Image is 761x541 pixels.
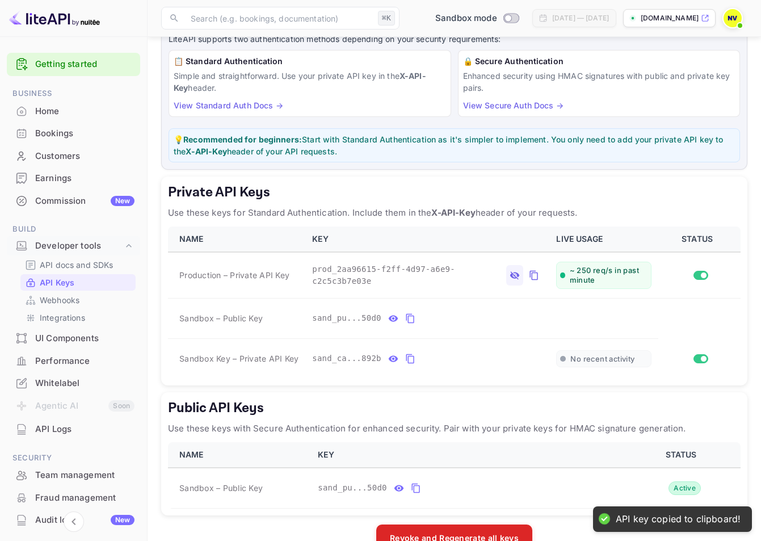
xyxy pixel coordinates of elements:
a: Earnings [7,167,140,188]
div: Developer tools [35,240,123,253]
a: View Standard Auth Docs → [174,100,283,110]
img: LiteAPI logo [9,9,100,27]
div: Webhooks [20,292,136,308]
h5: Private API Keys [168,183,741,202]
div: Fraud management [7,487,140,509]
div: API Logs [35,423,134,436]
span: Sandbox – Public Key [179,312,263,324]
th: NAME [168,442,311,468]
table: private api keys table [168,227,741,379]
a: Customers [7,145,140,166]
table: public api keys table [168,442,741,509]
div: ⌘K [378,11,395,26]
div: API key copied to clipboard! [616,513,741,525]
span: Production – Private API Key [179,269,289,281]
p: Simple and straightforward. Use your private API key in the header. [174,70,446,94]
div: API Logs [7,418,140,441]
div: Audit logs [35,514,134,527]
div: Performance [7,350,140,372]
th: STATUS [626,442,741,468]
div: New [111,515,134,525]
div: Home [7,100,140,123]
div: Integrations [20,309,136,326]
div: Whitelabel [7,372,140,395]
a: CommissionNew [7,190,140,211]
div: CommissionNew [7,190,140,212]
a: View Secure Auth Docs → [463,100,564,110]
div: Commission [35,195,134,208]
span: Sandbox – Public Key [179,482,263,494]
span: sand_pu...50d0 [312,312,381,324]
div: Whitelabel [35,377,134,390]
a: Getting started [35,58,134,71]
div: Fraud management [35,492,134,505]
div: Audit logsNew [7,509,140,531]
div: Team management [35,469,134,482]
div: API docs and SDKs [20,257,136,273]
span: Sandbox mode [435,12,497,25]
p: LiteAPI supports two authentication methods depending on your security requirements: [169,33,740,45]
div: UI Components [7,328,140,350]
div: Earnings [7,167,140,190]
span: ~ 250 req/s in past minute [570,266,648,285]
div: Team management [7,464,140,487]
span: Security [7,452,140,464]
h6: 🔒 Secure Authentication [463,55,735,68]
strong: X-API-Key [186,146,226,156]
a: Home [7,100,140,121]
div: Earnings [35,172,134,185]
div: New [111,196,134,206]
th: LIVE USAGE [549,227,658,252]
span: No recent activity [570,354,634,364]
th: KEY [311,442,626,468]
a: API Logs [7,418,140,439]
span: sand_pu...50d0 [318,482,387,494]
span: Build [7,223,140,236]
a: Integrations [25,312,131,324]
div: [DATE] — [DATE] [552,13,609,23]
p: Use these keys with Secure Authentication for enhanced security. Pair with your private keys for ... [168,422,741,435]
span: prod_2aa96615-f2ff-4d97-a6e9-c2c5c3b7e03e [312,263,502,287]
button: Collapse navigation [64,511,84,532]
a: UI Components [7,328,140,349]
strong: X-API-Key [431,207,475,218]
p: [DOMAIN_NAME] [641,13,699,23]
p: 💡 Start with Standard Authentication as it's simpler to implement. You only need to add your priv... [174,133,735,157]
strong: Recommended for beginners: [183,135,302,144]
a: Performance [7,350,140,371]
div: API Keys [20,274,136,291]
div: Developer tools [7,236,140,256]
div: Home [35,105,134,118]
div: Customers [7,145,140,167]
a: Webhooks [25,294,131,306]
div: Switch to Production mode [431,12,523,25]
a: Fraud management [7,487,140,508]
th: KEY [305,227,549,252]
a: Audit logsNew [7,509,140,530]
span: Business [7,87,140,100]
div: UI Components [35,332,134,345]
a: Bookings [7,123,140,144]
div: Bookings [7,123,140,145]
th: STATUS [658,227,741,252]
h5: Public API Keys [168,399,741,417]
p: Use these keys for Standard Authentication. Include them in the header of your requests. [168,206,741,220]
div: Active [668,481,701,495]
a: Whitelabel [7,372,140,393]
img: Nicholas Valbusa [724,9,742,27]
div: Customers [35,150,134,163]
h6: 📋 Standard Authentication [174,55,446,68]
div: Getting started [7,53,140,76]
input: Search (e.g. bookings, documentation) [184,7,373,30]
p: Integrations [40,312,85,324]
p: API docs and SDKs [40,259,113,271]
a: API Keys [25,276,131,288]
a: Team management [7,464,140,485]
div: Performance [35,355,134,368]
span: Sandbox Key – Private API Key [179,354,298,363]
div: Bookings [35,127,134,140]
strong: X-API-Key [174,71,426,93]
span: sand_ca...892b [312,353,381,364]
p: API Keys [40,276,74,288]
p: Enhanced security using HMAC signatures with public and private key pairs. [463,70,735,94]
